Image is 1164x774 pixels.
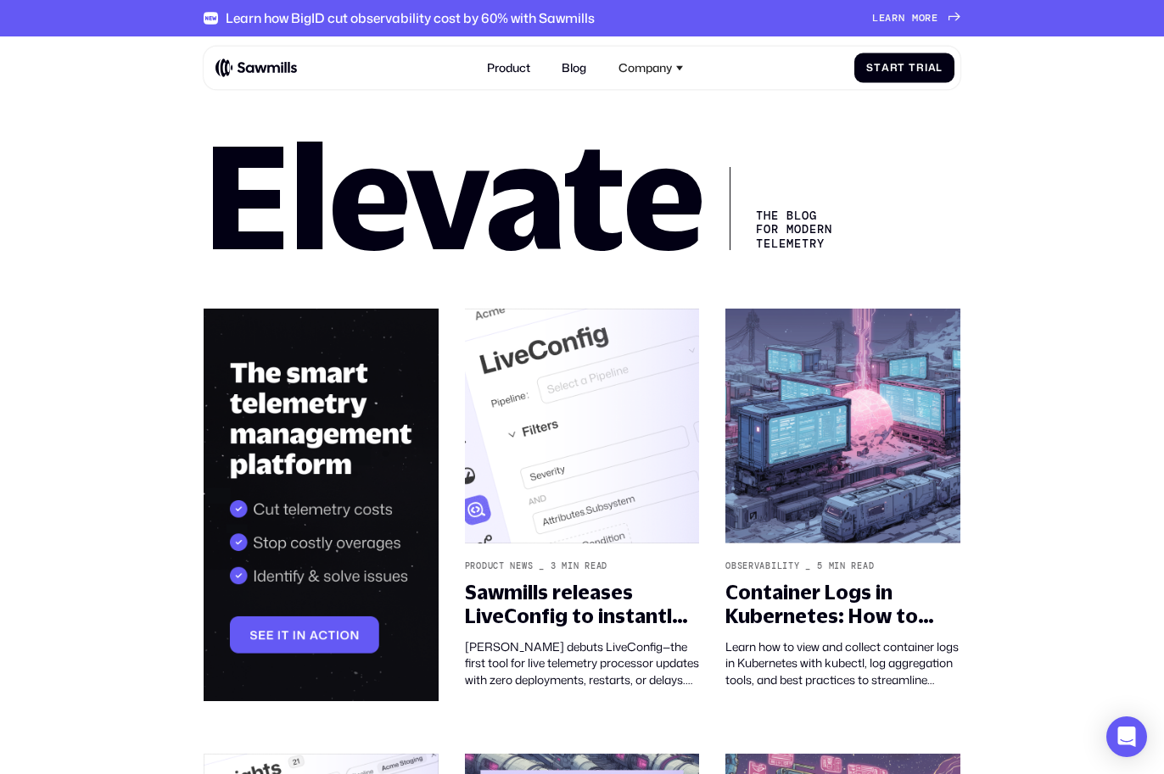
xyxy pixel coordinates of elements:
[925,12,932,24] span: r
[465,581,700,629] div: Sawmills releases LiveConfig to instantly configure your telemetry pipeline without deployment
[725,581,960,629] div: Container Logs in Kubernetes: How to View and Collect Them
[817,561,823,571] div: 5
[854,53,954,82] a: StartTrial
[890,62,898,74] span: r
[465,561,534,571] div: Product News
[610,52,692,83] div: Company
[1106,716,1147,757] div: Open Intercom Messenger
[805,561,811,571] div: _
[553,52,596,83] a: Blog
[829,561,875,571] div: min read
[618,61,672,75] div: Company
[725,561,799,571] div: Observability
[925,62,928,74] span: i
[898,62,905,74] span: t
[551,561,557,571] div: 3
[866,62,874,74] span: S
[204,138,703,250] h1: Elevate
[725,638,960,688] div: Learn how to view and collect container logs in Kubernetes with kubectl, log aggregation tools, a...
[872,12,879,24] span: L
[909,62,916,74] span: T
[478,52,539,83] a: Product
[936,62,943,74] span: l
[730,167,846,250] div: The Blog for Modern telemetry
[715,298,971,711] a: Observability_5min readContainer Logs in Kubernetes: How to View and Collect ThemLearn how to vie...
[932,12,938,24] span: e
[539,561,545,571] div: _
[562,561,607,571] div: min read
[465,638,700,688] div: [PERSON_NAME] debuts LiveConfig—the first tool for live telemetry processor updates with zero dep...
[872,12,960,24] a: Learnmore
[892,12,898,24] span: r
[874,62,881,74] span: t
[879,12,886,24] span: e
[919,12,926,24] span: o
[912,12,919,24] span: m
[928,62,937,74] span: a
[226,10,595,26] div: Learn how BigID cut observability cost by 60% with Sawmills
[455,298,710,711] a: Product News_3min readSawmills releases LiveConfig to instantly configure your telemetry pipeline...
[885,12,892,24] span: a
[881,62,890,74] span: a
[898,12,905,24] span: n
[916,62,925,74] span: r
